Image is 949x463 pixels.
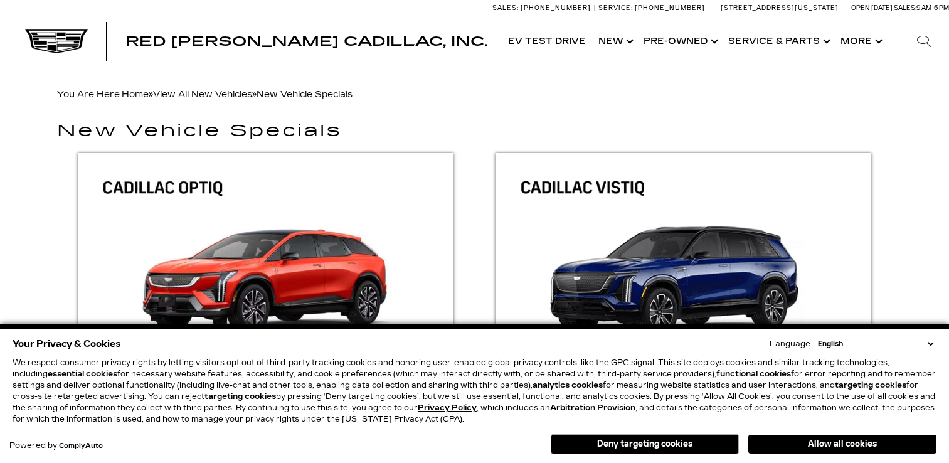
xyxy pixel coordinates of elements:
[496,153,871,404] img: 2026 Cadillac VISTIQ
[637,16,722,67] a: Pre-Owned
[13,335,121,353] span: Your Privacy & Cookies
[550,403,635,412] strong: Arbitration Provision
[125,34,487,49] span: Red [PERSON_NAME] Cadillac, Inc.
[48,370,117,378] strong: essential cookies
[894,4,916,12] span: Sales:
[153,89,353,100] span: »
[78,153,453,404] img: 2025 Cadillac OPTIQ
[835,381,906,390] strong: targeting cookies
[57,122,893,141] h1: New Vehicle Specials
[492,4,594,11] a: Sales: [PHONE_NUMBER]
[122,89,149,100] a: Home
[635,4,705,12] span: [PHONE_NUMBER]
[916,4,949,12] span: 9 AM-6 PM
[770,340,812,348] div: Language:
[257,89,353,100] span: New Vehicle Specials
[13,357,936,425] p: We respect consumer privacy rights by letting visitors opt out of third-party tracking cookies an...
[594,4,708,11] a: Service: [PHONE_NUMBER]
[125,35,487,48] a: Red [PERSON_NAME] Cadillac, Inc.
[9,442,103,450] div: Powered by
[418,403,477,412] a: Privacy Policy
[59,442,103,450] a: ComplyAuto
[722,16,834,67] a: Service & Parts
[122,89,353,100] span: »
[551,434,739,454] button: Deny targeting cookies
[521,4,591,12] span: [PHONE_NUMBER]
[153,89,252,100] a: View All New Vehicles
[851,4,893,12] span: Open [DATE]
[592,16,637,67] a: New
[57,89,353,100] span: You Are Here:
[204,392,276,401] strong: targeting cookies
[492,4,519,12] span: Sales:
[598,4,633,12] span: Service:
[834,16,886,67] button: More
[25,29,88,53] img: Cadillac Dark Logo with Cadillac White Text
[57,86,893,104] div: Breadcrumbs
[815,338,936,349] select: Language Select
[716,370,791,378] strong: functional cookies
[748,435,936,454] button: Allow all cookies
[533,381,603,390] strong: analytics cookies
[721,4,839,12] a: [STREET_ADDRESS][US_STATE]
[502,16,592,67] a: EV Test Drive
